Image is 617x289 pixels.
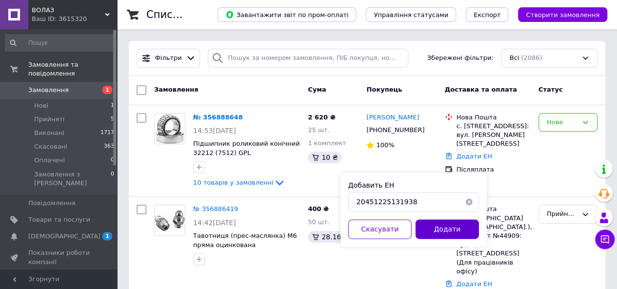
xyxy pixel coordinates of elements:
span: 0 [111,156,114,165]
span: 25 шт. [308,126,329,134]
span: Статус [538,86,563,93]
a: Додати ЕН [457,153,492,160]
a: 10 товарів у замовленні [193,179,285,186]
span: 1 [111,101,114,110]
span: [DEMOGRAPHIC_DATA] [28,232,100,241]
span: 10 товарів у замовленні [193,179,274,186]
a: № 356888648 [193,114,243,121]
button: Управління статусами [366,7,456,22]
button: Додати [416,219,479,239]
span: Виконані [34,129,64,137]
span: Cума [308,86,326,93]
span: 1 [102,232,112,240]
span: Управління статусами [374,11,448,19]
span: 0 [111,170,114,188]
div: [PHONE_NUMBER] [364,124,426,136]
a: № 356886419 [193,205,238,212]
div: 10 ₴ [308,152,341,163]
span: Замовлення [154,86,198,93]
a: Підшипник роликовий конічний 32212 (7512) GPL [193,140,300,156]
span: 1717 [100,129,114,137]
div: Нова Пошта [457,205,531,213]
input: Пошук за номером замовлення, ПІБ покупця, номером телефону, Email, номером накладної [208,49,408,68]
button: Створити замовлення [518,7,607,22]
span: Завантажити звіт по пром-оплаті [225,10,348,19]
div: с. [STREET_ADDRESS]: вул. [PERSON_NAME][STREET_ADDRESS] [457,122,531,149]
button: Чат з покупцем [595,230,615,249]
button: Скасувати [348,219,412,239]
a: Фото товару [154,113,185,144]
span: Замовлення та повідомлення [28,60,117,78]
div: [GEOGRAPHIC_DATA] ([GEOGRAPHIC_DATA].), Поштомат №44909: вул. [STREET_ADDRESS] (Для працівників о... [457,214,531,276]
div: Нове [547,117,577,128]
input: Пошук [5,34,115,52]
a: Додати ЕН [457,280,492,288]
label: Добавить ЕН [348,181,394,189]
a: [PERSON_NAME] [366,113,419,122]
span: Товари та послуги [28,215,90,224]
span: 14:42[DATE] [193,219,236,227]
span: Фільтри [155,54,182,63]
span: Збережені фільтри: [427,54,494,63]
div: 28.16 ₴ [308,231,352,243]
button: Очистить [459,192,479,212]
span: Замовлення [28,86,69,95]
div: Прийнято [547,209,577,219]
span: ВОЛАЗ [32,6,105,15]
span: 1 комплект [308,139,346,147]
span: 400 ₴ [308,205,329,212]
span: Всі [509,54,519,63]
span: 5 [111,115,114,124]
a: Фото товару [154,205,185,236]
span: Створити замовлення [526,11,599,19]
img: Фото товару [155,210,185,231]
span: Покупець [366,86,402,93]
span: 1 [102,86,112,94]
span: Доставка та оплата [445,86,517,93]
a: Тавотниця (прес-маслянка) М6 пряма оцинкована [193,232,297,249]
img: Фото товару [156,114,184,144]
a: Створити замовлення [508,11,607,18]
span: Оплачені [34,156,65,165]
span: (2086) [521,54,542,61]
span: 363 [104,142,114,151]
span: 50 шт. [308,218,329,226]
span: Замовлення з [PERSON_NAME] [34,170,111,188]
span: Експорт [474,11,501,19]
span: Нові [34,101,48,110]
span: Повідомлення [28,199,76,208]
span: Скасовані [34,142,67,151]
button: Експорт [466,7,509,22]
span: Прийняті [34,115,64,124]
span: Показники роботи компанії [28,249,90,266]
span: 100% [376,141,394,149]
span: 2 620 ₴ [308,114,335,121]
div: Нова Пошта [457,113,531,122]
h1: Список замовлень [146,9,245,20]
button: Завантажити звіт по пром-оплаті [218,7,356,22]
div: Ваш ID: 3615320 [32,15,117,23]
div: Післяплата [457,165,531,174]
span: 14:53[DATE] [193,127,236,135]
